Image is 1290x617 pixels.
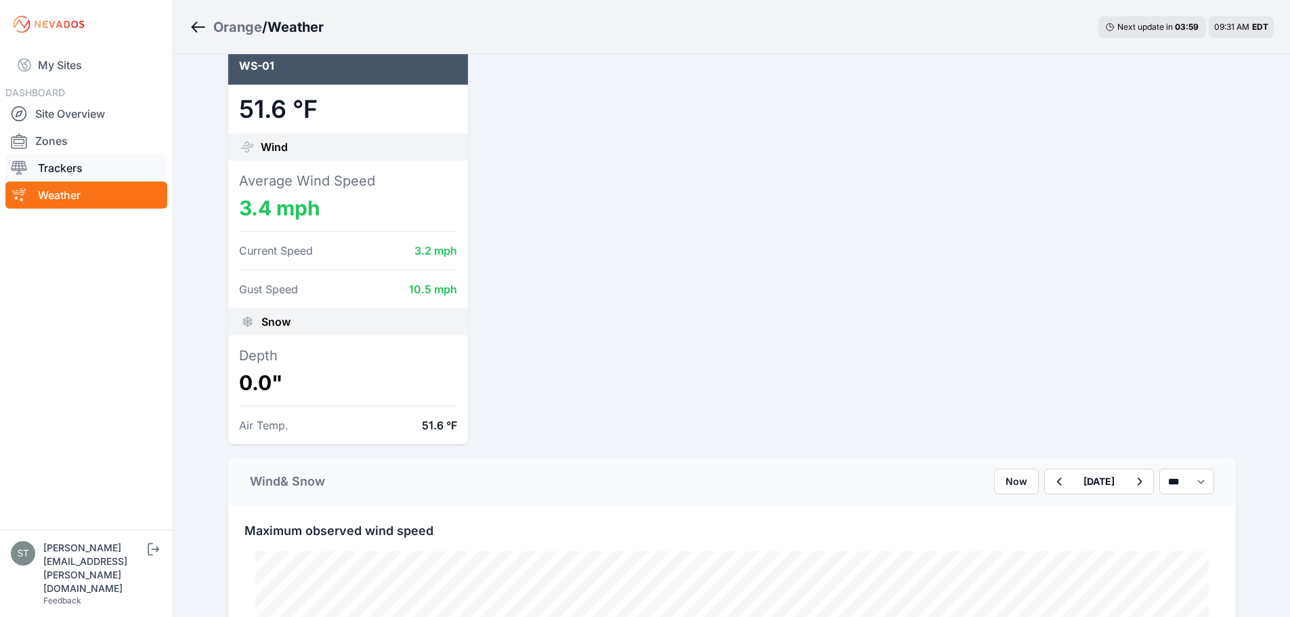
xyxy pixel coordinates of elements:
dd: 3.2 mph [414,242,457,259]
span: DASHBOARD [5,87,65,98]
dd: 10.5 mph [409,281,457,297]
a: My Sites [5,49,167,81]
button: [DATE] [1073,469,1125,494]
div: Wind & Snow [250,472,325,491]
span: Snow [261,314,291,330]
dt: Gust Speed [239,281,298,297]
div: 03 : 59 [1175,22,1199,33]
a: Orange [213,18,262,37]
dd: 0.0" [239,370,457,395]
a: Site Overview [5,100,167,127]
img: Nevados [11,14,87,35]
span: Next update in [1117,22,1173,32]
div: [PERSON_NAME][EMAIL_ADDRESS][PERSON_NAME][DOMAIN_NAME] [43,541,145,595]
a: Trackers [5,154,167,182]
span: / [262,18,267,37]
a: Weather [5,182,167,209]
img: steven.martineau@greenskies.com [11,541,35,566]
span: Wind [261,139,288,155]
dt: Current Speed [239,242,313,259]
dt: Depth [239,346,457,365]
h3: Weather [267,18,324,37]
button: Now [994,469,1039,494]
dd: 51.6 °F [422,417,457,433]
div: WS-01 [228,47,468,85]
span: EDT [1252,22,1268,32]
span: 09:31 AM [1214,22,1249,32]
dd: 3.4 mph [239,196,457,220]
a: Feedback [43,595,81,605]
div: Maximum observed wind speed [228,505,1236,540]
a: Zones [5,127,167,154]
dt: Air Temp. [239,417,288,433]
nav: Breadcrumb [190,9,324,45]
dt: Average Wind Speed [239,171,457,190]
dd: 51.6 °F [239,95,457,123]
